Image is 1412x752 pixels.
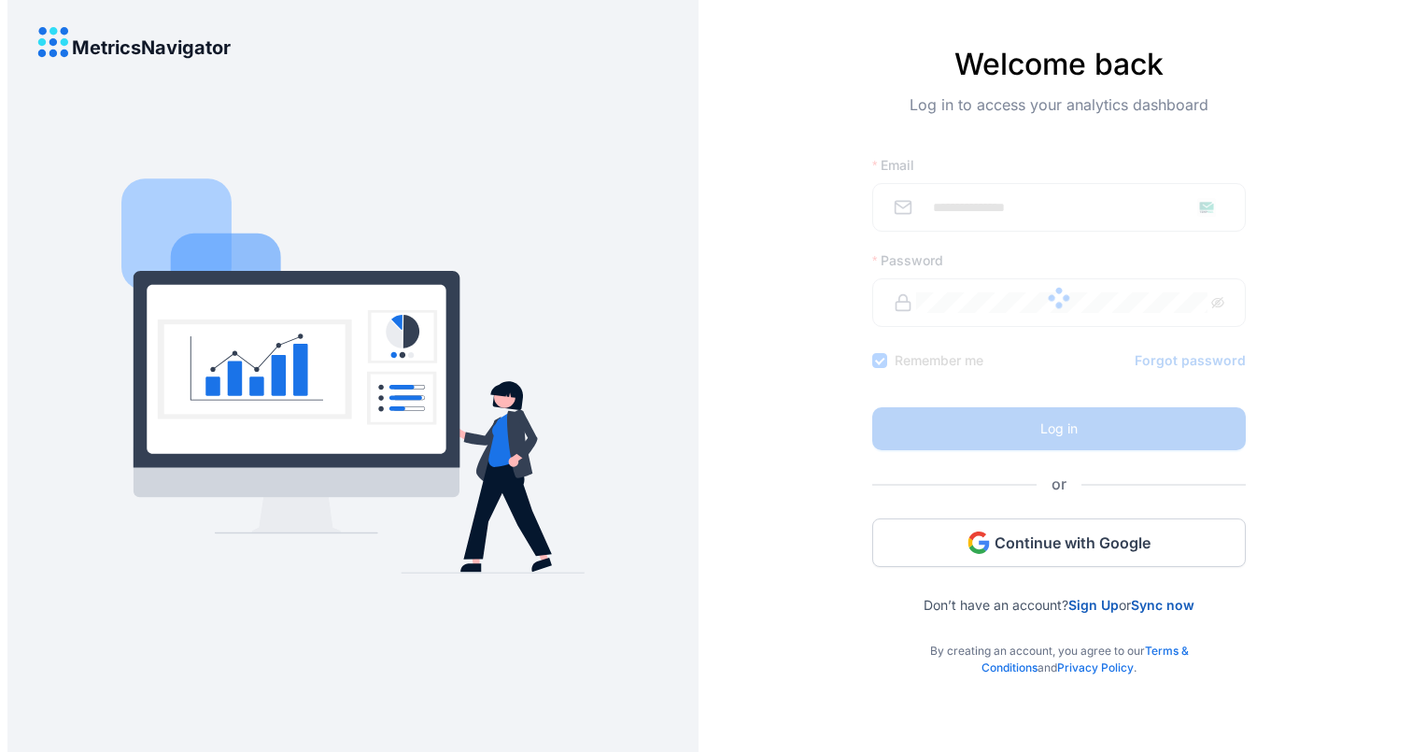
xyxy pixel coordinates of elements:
[72,37,231,58] h4: MetricsNavigator
[1131,597,1194,613] a: Sync now
[1068,597,1119,613] a: Sign Up
[995,532,1151,553] span: Continue with Google
[872,47,1246,82] h4: Welcome back
[872,613,1246,676] div: By creating an account, you agree to our and .
[872,567,1246,613] div: Don’t have an account? or
[1057,660,1134,674] a: Privacy Policy
[1037,473,1081,496] span: or
[872,93,1246,146] div: Log in to access your analytics dashboard
[872,518,1246,567] button: Continue with Google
